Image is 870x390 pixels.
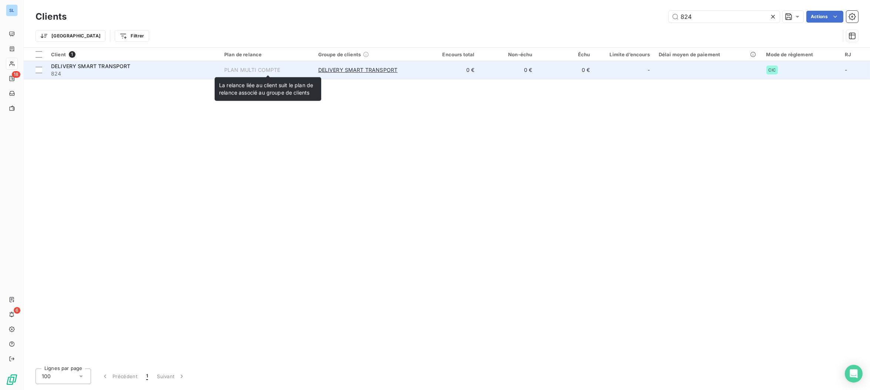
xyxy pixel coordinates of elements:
[806,11,843,23] button: Actions
[845,365,863,383] div: Open Intercom Messenger
[12,71,20,78] span: 18
[36,10,67,23] h3: Clients
[36,30,105,42] button: [GEOGRAPHIC_DATA]
[51,51,66,57] span: Client
[42,373,51,380] span: 100
[69,51,75,58] span: 1
[6,374,18,386] img: Logo LeanPay
[142,369,152,384] button: 1
[599,51,649,57] div: Limite d’encours
[115,30,149,42] button: Filtrer
[6,4,18,16] div: SL
[318,66,398,74] span: DELIVERY SMART TRANSPORT
[51,70,215,77] span: 824
[224,66,281,74] div: PLAN MULTI COMPTE
[766,51,836,57] div: Mode de règlement
[845,67,847,73] span: -
[769,68,776,72] span: CIC
[14,307,20,314] span: 6
[648,66,650,74] span: -
[219,82,313,96] span: La relance liée au client suit le plan de relance associé au groupe de clients
[659,51,758,57] div: Délai moyen de paiement
[152,369,190,384] button: Suivant
[537,61,594,79] td: 0 €
[97,369,142,384] button: Précédent
[541,51,590,57] div: Échu
[669,11,780,23] input: Rechercher
[426,51,474,57] div: Encours total
[483,51,532,57] div: Non-échu
[51,63,131,69] span: DELIVERY SMART TRANSPORT
[845,51,866,57] div: RJ
[224,51,309,57] div: Plan de relance
[479,61,537,79] td: 0 €
[6,73,17,84] a: 18
[146,373,148,380] span: 1
[318,51,361,57] span: Groupe de clients
[421,61,479,79] td: 0 €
